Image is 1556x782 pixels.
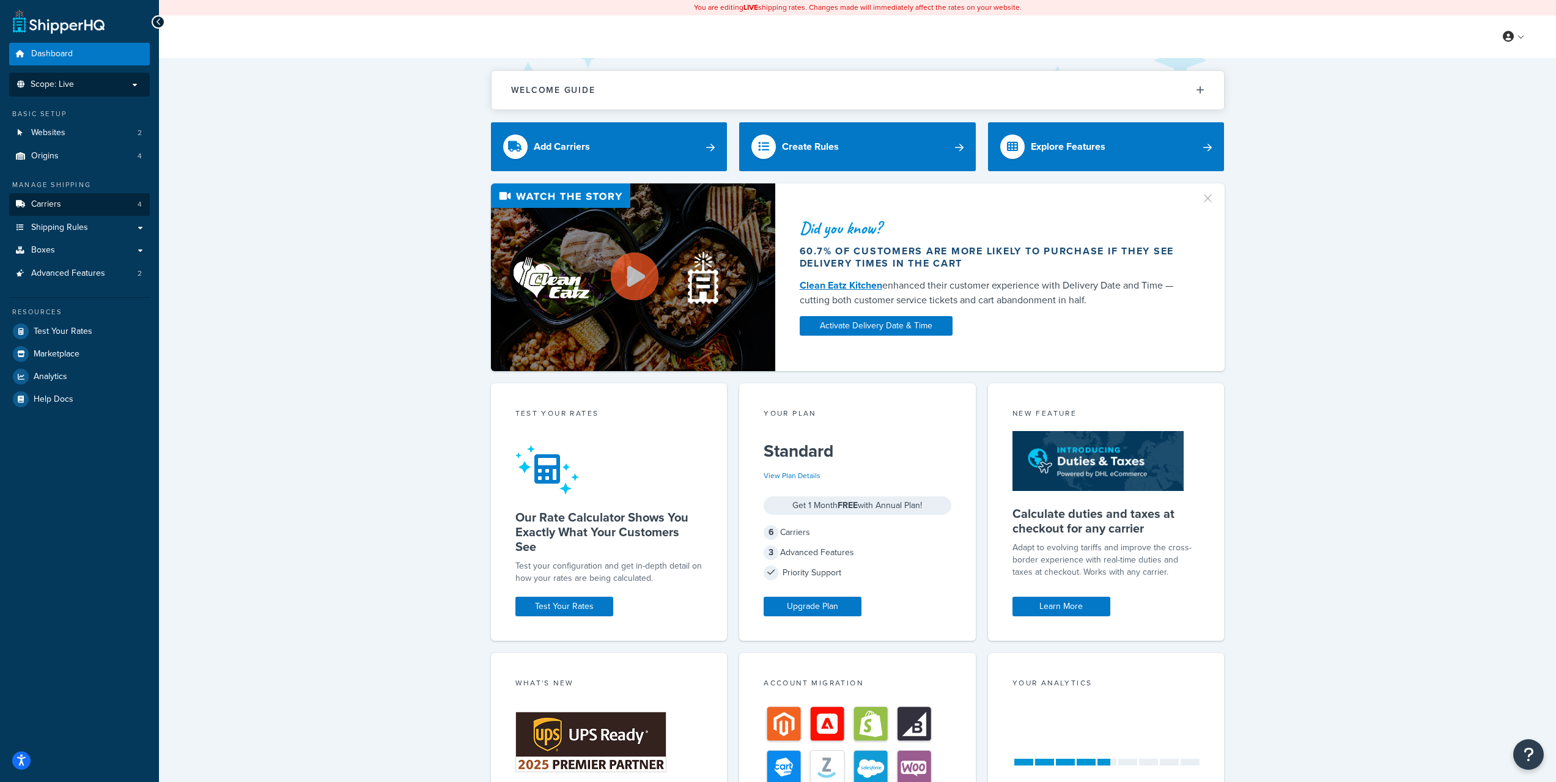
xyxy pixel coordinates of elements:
[515,597,613,616] a: Test Your Rates
[31,151,59,161] span: Origins
[9,43,150,65] a: Dashboard
[9,193,150,216] a: Carriers4
[515,510,703,554] h5: Our Rate Calculator Shows You Exactly What Your Customers See
[1012,506,1200,536] h5: Calculate duties and taxes at checkout for any carrier
[782,138,839,155] div: Create Rules
[764,496,951,515] div: Get 1 Month with Annual Plan!
[988,122,1225,171] a: Explore Features
[1012,677,1200,692] div: Your Analytics
[9,366,150,388] a: Analytics
[31,128,65,138] span: Websites
[9,320,150,342] a: Test Your Rates
[9,343,150,365] a: Marketplace
[9,239,150,262] a: Boxes
[800,219,1186,237] div: Did you know?
[34,349,79,360] span: Marketplace
[800,316,953,336] a: Activate Delivery Date & Time
[800,245,1186,270] div: 60.7% of customers are more likely to purchase if they see delivery times in the cart
[138,151,142,161] span: 4
[491,122,728,171] a: Add Carriers
[9,307,150,317] div: Resources
[9,122,150,144] a: Websites2
[138,128,142,138] span: 2
[9,262,150,285] a: Advanced Features2
[764,597,861,616] a: Upgrade Plan
[800,278,1186,308] div: enhanced their customer experience with Delivery Date and Time — cutting both customer service ti...
[1012,408,1200,422] div: New Feature
[491,183,775,371] img: Video thumbnail
[9,262,150,285] li: Advanced Features
[515,408,703,422] div: Test your rates
[9,122,150,144] li: Websites
[764,564,951,581] div: Priority Support
[764,524,951,541] div: Carriers
[764,544,951,561] div: Advanced Features
[511,86,595,95] h2: Welcome Guide
[764,677,951,692] div: Account Migration
[9,145,150,168] li: Origins
[9,180,150,190] div: Manage Shipping
[1031,138,1105,155] div: Explore Features
[138,199,142,210] span: 4
[838,499,858,512] strong: FREE
[9,216,150,239] a: Shipping Rules
[764,525,778,540] span: 6
[764,545,778,560] span: 3
[515,677,703,692] div: What's New
[534,138,590,155] div: Add Carriers
[739,122,976,171] a: Create Rules
[764,408,951,422] div: Your Plan
[34,326,92,337] span: Test Your Rates
[31,79,74,90] span: Scope: Live
[1012,597,1110,616] a: Learn More
[31,223,88,233] span: Shipping Rules
[9,193,150,216] li: Carriers
[515,560,703,585] div: Test your configuration and get in-depth detail on how your rates are being calculated.
[764,470,820,481] a: View Plan Details
[31,245,55,256] span: Boxes
[743,2,758,13] b: LIVE
[31,199,61,210] span: Carriers
[1012,542,1200,578] p: Adapt to evolving tariffs and improve the cross-border experience with real-time duties and taxes...
[1513,739,1544,770] button: Open Resource Center
[492,71,1224,109] button: Welcome Guide
[31,49,73,59] span: Dashboard
[138,268,142,279] span: 2
[34,394,73,405] span: Help Docs
[31,268,105,279] span: Advanced Features
[34,372,67,382] span: Analytics
[9,388,150,410] a: Help Docs
[800,278,882,292] a: Clean Eatz Kitchen
[9,109,150,119] div: Basic Setup
[764,441,951,461] h5: Standard
[9,145,150,168] a: Origins4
